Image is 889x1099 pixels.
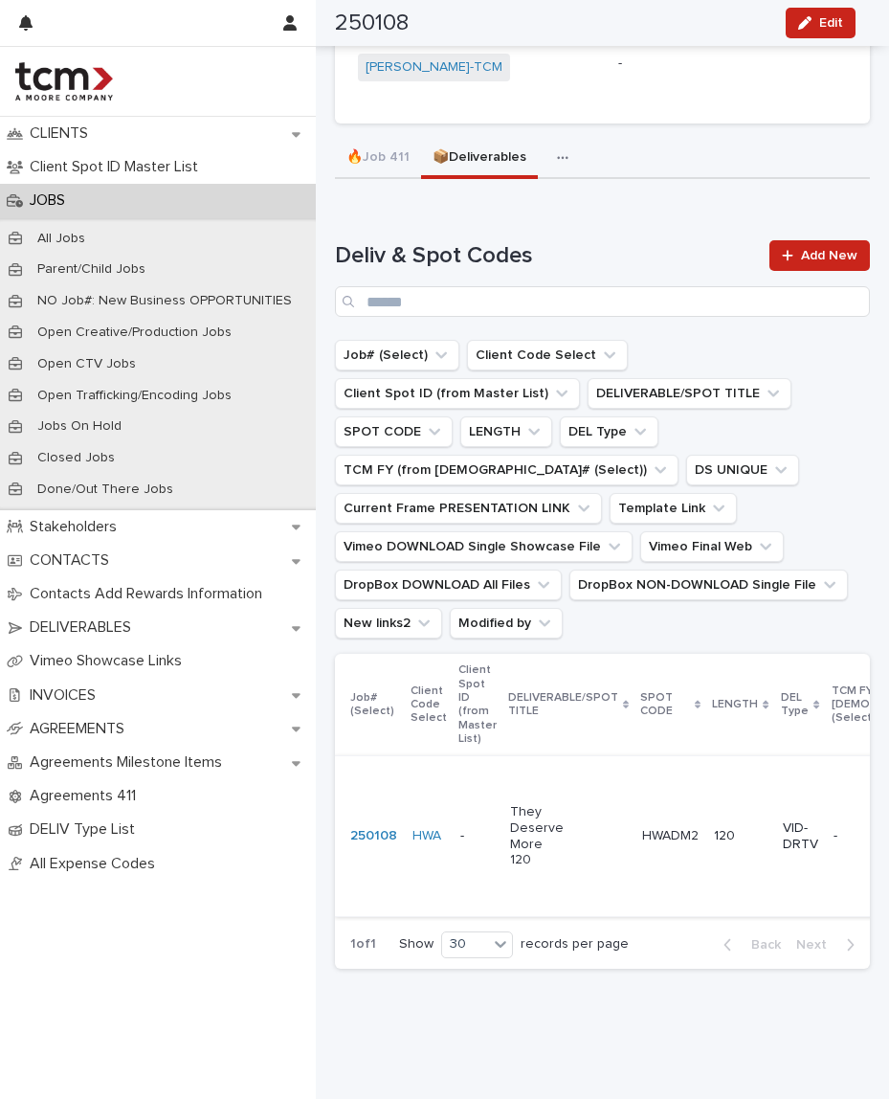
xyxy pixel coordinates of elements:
p: Open CTV Jobs [22,356,151,372]
p: Stakeholders [22,518,132,536]
button: DEL Type [560,416,658,447]
span: Edit [819,16,843,30]
p: Client Spot ID (from Master List) [458,660,497,750]
button: Current Frame PRESENTATION LINK [335,493,602,524]
input: Search [335,286,870,317]
p: HWADM2 [642,824,702,844]
button: 🔥Job 411 [335,139,421,179]
p: Client Spot ID Master List [22,158,213,176]
img: 4hMmSqQkux38exxPVZHQ [15,62,113,101]
button: Vimeo Final Web [640,531,784,562]
button: Next [789,936,870,953]
p: Job# (Select) [350,687,399,723]
button: DELIVERABLE/SPOT TITLE [588,378,791,409]
p: AGREEMENTS [22,720,140,738]
p: 120 [714,828,767,844]
p: Agreements 411 [22,787,151,805]
button: DropBox NON-DOWNLOAD Single File [569,570,848,600]
p: Parent/Child Jobs [22,261,161,278]
button: New links2 [335,608,442,639]
button: SPOT CODE [335,416,453,447]
p: records per page [521,936,629,953]
p: Vimeo Showcase Links [22,652,197,670]
p: Contacts Add Rewards Information [22,585,278,603]
p: They Deserve More 120 [510,804,567,868]
p: All Expense Codes [22,855,170,873]
p: DELIVERABLE/SPOT TITLE [508,687,618,723]
h1: Deliv & Spot Codes [335,242,758,270]
p: Jobs On Hold [22,418,137,435]
p: DEL Type [781,687,810,723]
button: LENGTH [460,416,552,447]
p: CLIENTS [22,124,103,143]
p: Open Creative/Production Jobs [22,325,247,341]
button: Modified by [450,608,563,639]
span: Back [740,938,781,952]
button: Template Link [610,493,737,524]
p: LENGTH [712,694,758,715]
a: Add New [769,240,870,271]
button: TCM FY (from Job# (Select)) [335,455,678,485]
p: INVOICES [22,686,111,705]
button: Client Spot ID (from Master List) [335,378,580,409]
span: Add New [801,249,857,262]
a: HWA [412,828,441,844]
p: SPOT CODE [640,687,690,723]
p: NO Job#: New Business OPPORTUNITIES [22,293,307,309]
h2: 250108 [335,10,409,37]
p: All Jobs [22,231,100,247]
p: Show [399,936,433,953]
p: - [618,54,863,74]
p: Done/Out There Jobs [22,482,189,498]
p: CONTACTS [22,551,124,570]
p: Closed Jobs [22,450,130,466]
button: Client Code Select [467,340,628,370]
p: DELIVERABLES [22,618,146,637]
button: Edit [786,8,856,38]
div: 30 [442,933,488,955]
p: 1 of 1 [335,921,391,968]
span: Next [796,938,838,952]
p: Client Code Select [411,681,447,729]
p: VID-DRTV [783,820,818,853]
a: 250108 [350,828,397,844]
button: Vimeo DOWNLOAD Single Showcase File [335,531,633,562]
button: DropBox DOWNLOAD All Files [335,570,562,600]
p: Open Trafficking/Encoding Jobs [22,388,247,404]
a: [PERSON_NAME]-TCM [366,57,502,78]
p: JOBS [22,191,80,210]
button: 📦Deliverables [421,139,538,179]
button: Job# (Select) [335,340,459,370]
button: DS UNIQUE [686,455,799,485]
button: Back [708,936,789,953]
p: Agreements Milestone Items [22,753,237,772]
p: DELIV Type List [22,820,150,839]
p: - [460,828,495,844]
